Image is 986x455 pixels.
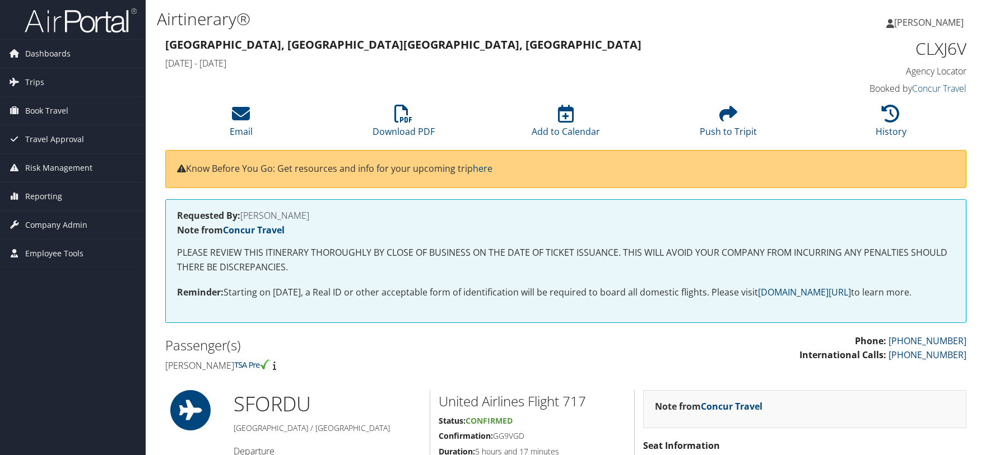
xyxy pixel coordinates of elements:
a: Add to Calendar [532,111,600,138]
h2: United Airlines Flight 717 [439,392,626,411]
h1: Airtinerary® [157,7,702,31]
span: Reporting [25,182,62,210]
a: History [876,111,906,138]
strong: Requested By: [177,209,240,222]
span: [PERSON_NAME] [894,16,964,29]
img: tsa-precheck.png [234,359,271,369]
p: Know Before You Go: Get resources and info for your upcoming trip [177,162,955,176]
a: [DOMAIN_NAME][URL] [758,286,851,298]
p: Starting on [DATE], a Real ID or other acceptable form of identification will be required to boar... [177,285,955,300]
a: here [473,162,492,175]
h1: CLXJ6V [779,37,966,60]
span: Confirmed [466,415,513,426]
a: Push to Tripit [700,111,757,138]
p: PLEASE REVIEW THIS ITINERARY THOROUGHLY BY CLOSE OF BUSINESS ON THE DATE OF TICKET ISSUANCE. THIS... [177,246,955,274]
a: Email [230,111,253,138]
a: [PERSON_NAME] [886,6,975,39]
span: Company Admin [25,211,87,239]
a: Concur Travel [701,400,762,412]
h4: Agency Locator [779,65,966,77]
span: Travel Approval [25,125,84,153]
strong: Reminder: [177,286,224,298]
span: Employee Tools [25,240,83,268]
strong: Status: [439,415,466,426]
span: Book Travel [25,97,68,125]
strong: Note from [177,224,285,236]
h4: Booked by [779,82,966,95]
img: airportal-logo.png [25,7,137,34]
a: Concur Travel [223,224,285,236]
strong: Seat Information [643,439,720,452]
span: Risk Management [25,154,92,182]
strong: [GEOGRAPHIC_DATA], [GEOGRAPHIC_DATA] [GEOGRAPHIC_DATA], [GEOGRAPHIC_DATA] [165,37,641,52]
h5: GG9VGD [439,430,626,442]
h4: [PERSON_NAME] [165,359,557,372]
a: Concur Travel [912,82,966,95]
h1: SFO RDU [234,390,421,418]
h4: [DATE] - [DATE] [165,57,762,69]
a: [PHONE_NUMBER] [889,335,966,347]
span: Trips [25,68,44,96]
span: Dashboards [25,40,71,68]
strong: Confirmation: [439,430,493,441]
h5: [GEOGRAPHIC_DATA] / [GEOGRAPHIC_DATA] [234,423,421,434]
a: Download PDF [373,111,435,138]
a: [PHONE_NUMBER] [889,349,966,361]
strong: Note from [655,400,762,412]
strong: International Calls: [799,349,886,361]
strong: Phone: [855,335,886,347]
h2: Passenger(s) [165,336,557,355]
h4: [PERSON_NAME] [177,211,955,220]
